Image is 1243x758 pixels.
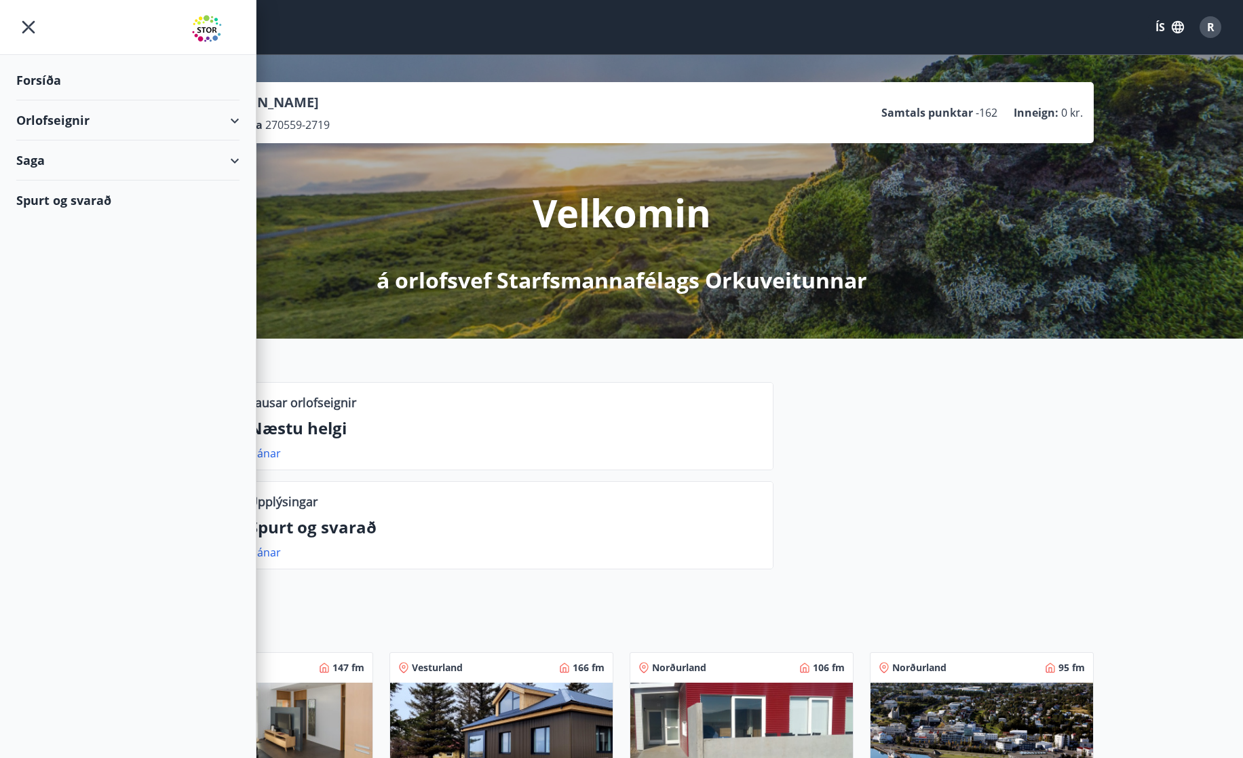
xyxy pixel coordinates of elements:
[16,60,240,100] div: Forsíða
[16,140,240,181] div: Saga
[16,181,240,220] div: Spurt og svarað
[192,15,240,42] img: union_logo
[652,661,706,675] span: Norðurland
[332,661,364,675] span: 147 fm
[813,661,845,675] span: 106 fm
[249,516,762,539] p: Spurt og svarað
[209,93,330,112] p: [PERSON_NAME]
[412,661,463,675] span: Vesturland
[377,265,867,295] p: á orlofsvef Starfsmannafélags Orkuveitunnar
[16,15,41,39] button: menu
[976,105,997,120] span: -162
[881,105,973,120] p: Samtals punktar
[1058,661,1085,675] span: 95 fm
[1014,105,1058,120] p: Inneign :
[1207,20,1215,35] span: R
[892,661,946,675] span: Norðurland
[249,446,281,461] a: Nánar
[249,493,318,510] p: Upplýsingar
[1061,105,1083,120] span: 0 kr.
[249,417,762,440] p: Næstu helgi
[573,661,605,675] span: 166 fm
[249,394,356,411] p: Lausar orlofseignir
[16,100,240,140] div: Orlofseignir
[265,117,330,132] span: 270559-2719
[249,545,281,560] a: Nánar
[1148,15,1191,39] button: ÍS
[1194,11,1227,43] button: R
[533,187,711,238] p: Velkomin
